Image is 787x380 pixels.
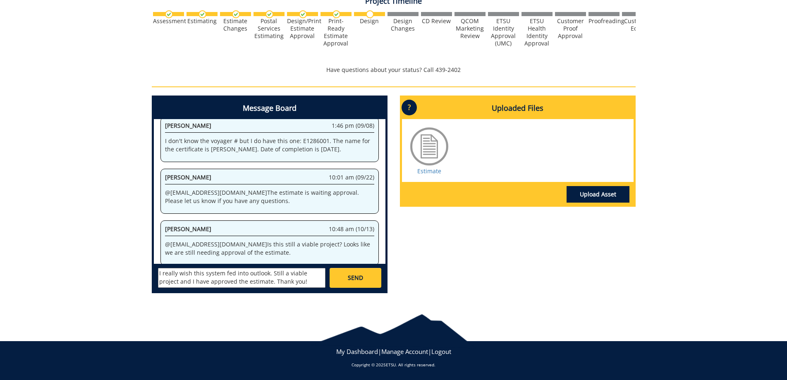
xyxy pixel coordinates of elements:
a: Manage Account [381,347,428,356]
a: ETSU [386,362,396,368]
h4: Uploaded Files [402,98,634,119]
img: checkmark [266,10,273,18]
div: Print-Ready Estimate Approval [321,17,352,47]
img: checkmark [165,10,173,18]
div: Design Changes [388,17,419,32]
a: Estimate [417,167,441,175]
img: checkmark [232,10,240,18]
p: @ [EMAIL_ADDRESS][DOMAIN_NAME] Is this still a viable project? Looks like we are still needing ap... [165,240,374,257]
div: Assessment [153,17,184,25]
div: ETSU Health Identity Approval [521,17,553,47]
p: I don't know the voyager # but I do have this one: E1286001. The name for the certificate is [PER... [165,137,374,153]
a: Logout [431,347,451,356]
a: My Dashboard [336,347,378,356]
p: ? [402,100,417,115]
p: Have questions about your status? Call 439-2402 [152,66,636,74]
textarea: messageToSend [158,268,325,288]
div: Postal Services Estimating [254,17,285,40]
div: QCOM Marketing Review [454,17,486,40]
h4: Message Board [154,98,385,119]
div: Proofreading [588,17,620,25]
span: 1:46 pm (09/08) [332,122,374,130]
a: SEND [330,268,381,288]
div: Estimating [187,17,218,25]
img: checkmark [333,10,340,18]
div: ETSU Identity Approval (UMC) [488,17,519,47]
img: checkmark [199,10,206,18]
span: [PERSON_NAME] [165,225,211,233]
div: Estimate Changes [220,17,251,32]
span: SEND [348,274,363,282]
div: Customer Edits [622,17,653,32]
span: [PERSON_NAME] [165,122,211,129]
span: 10:48 am (10/13) [329,225,374,233]
div: Design [354,17,385,25]
span: [PERSON_NAME] [165,173,211,181]
p: @ [EMAIL_ADDRESS][DOMAIN_NAME] The estimate is waiting approval. Please let us know if you have a... [165,189,374,205]
div: Customer Proof Approval [555,17,586,40]
span: 10:01 am (09/22) [329,173,374,182]
img: no [366,10,374,18]
img: checkmark [299,10,307,18]
a: Upload Asset [567,186,629,203]
div: Design/Print Estimate Approval [287,17,318,40]
div: CD Review [421,17,452,25]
